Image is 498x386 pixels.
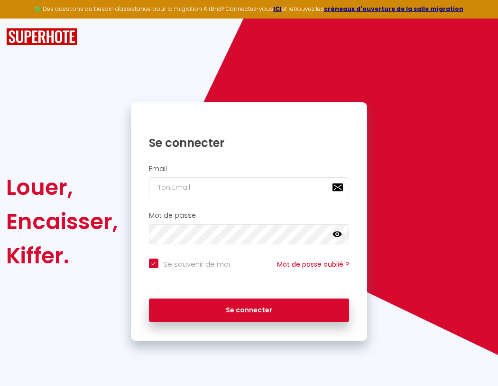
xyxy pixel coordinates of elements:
[149,177,350,197] input: Ton Email
[149,135,350,150] h1: Se connecter
[277,260,349,269] a: Mot de passe oublié ?
[6,239,118,273] div: Kiffer.
[324,5,463,13] a: créneaux d'ouverture de la salle migration
[149,212,350,220] h2: Mot de passe
[6,170,118,204] div: Louer,
[273,5,282,13] a: ICI
[149,299,350,322] button: Se connecter
[6,28,77,46] img: SuperHote logo
[149,165,350,173] h2: Email
[6,204,118,239] div: Encaisser,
